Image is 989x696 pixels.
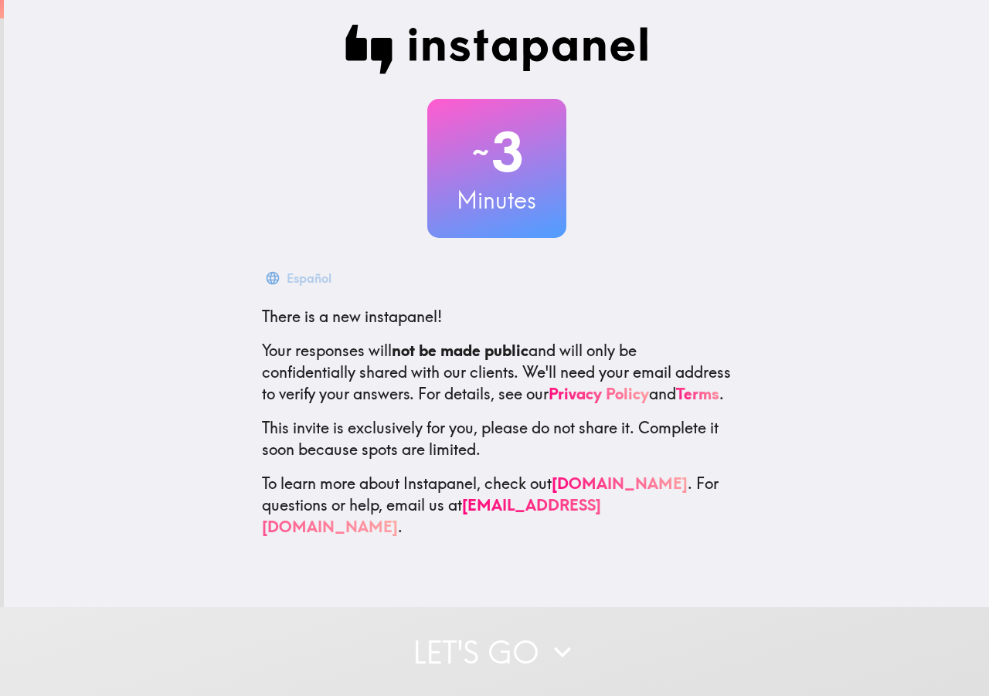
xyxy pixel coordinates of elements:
h3: Minutes [427,184,566,216]
a: Terms [676,384,719,403]
img: Instapanel [345,25,648,74]
a: [DOMAIN_NAME] [552,474,688,493]
span: There is a new instapanel! [262,307,442,326]
button: Español [262,263,338,294]
a: Privacy Policy [549,384,649,403]
b: not be made public [392,341,528,360]
a: [EMAIL_ADDRESS][DOMAIN_NAME] [262,495,601,536]
span: ~ [470,129,491,175]
p: To learn more about Instapanel, check out . For questions or help, email us at . [262,473,732,538]
h2: 3 [427,121,566,184]
p: This invite is exclusively for you, please do not share it. Complete it soon because spots are li... [262,417,732,460]
div: Español [287,267,331,289]
p: Your responses will and will only be confidentially shared with our clients. We'll need your emai... [262,340,732,405]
